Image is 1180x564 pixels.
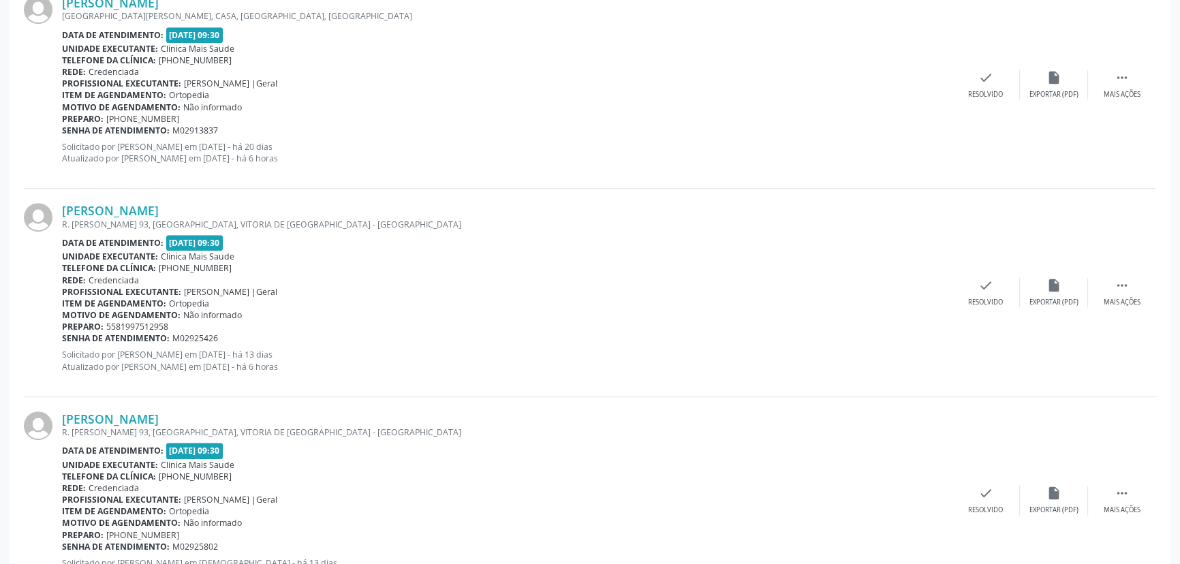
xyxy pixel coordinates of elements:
[184,286,277,298] span: [PERSON_NAME] |Geral
[62,541,170,552] b: Senha de atendimento:
[62,471,156,482] b: Telefone da clínica:
[62,237,164,249] b: Data de atendimento:
[1115,278,1130,293] i: 
[62,251,158,262] b: Unidade executante:
[62,78,181,89] b: Profissional executante:
[166,443,223,458] span: [DATE] 09:30
[62,89,166,101] b: Item de agendamento:
[89,66,139,78] span: Credenciada
[62,482,86,494] b: Rede:
[1115,486,1130,501] i: 
[978,486,993,501] i: check
[62,29,164,41] b: Data de atendimento:
[161,43,234,54] span: Clinica Mais Saude
[172,125,218,136] span: M02913837
[62,141,952,164] p: Solicitado por [PERSON_NAME] em [DATE] - há 20 dias Atualizado por [PERSON_NAME] em [DATE] - há 6...
[166,27,223,43] span: [DATE] 09:30
[62,411,159,426] a: [PERSON_NAME]
[978,70,993,85] i: check
[169,505,209,517] span: Ortopedia
[183,517,242,529] span: Não informado
[166,235,223,251] span: [DATE] 09:30
[161,251,234,262] span: Clinica Mais Saude
[62,10,952,22] div: [GEOGRAPHIC_DATA][PERSON_NAME], CASA, [GEOGRAPHIC_DATA], [GEOGRAPHIC_DATA]
[62,275,86,286] b: Rede:
[1029,298,1078,307] div: Exportar (PDF)
[106,113,179,125] span: [PHONE_NUMBER]
[62,332,170,344] b: Senha de atendimento:
[24,203,52,232] img: img
[62,459,158,471] b: Unidade executante:
[184,494,277,505] span: [PERSON_NAME] |Geral
[89,482,139,494] span: Credenciada
[62,101,181,113] b: Motivo de agendamento:
[62,262,156,274] b: Telefone da clínica:
[1104,298,1140,307] div: Mais ações
[62,286,181,298] b: Profissional executante:
[62,426,952,438] div: R. [PERSON_NAME] 93, [GEOGRAPHIC_DATA], VITORIA DE [GEOGRAPHIC_DATA] - [GEOGRAPHIC_DATA]
[1104,505,1140,515] div: Mais ações
[62,529,104,541] b: Preparo:
[62,219,952,230] div: R. [PERSON_NAME] 93, [GEOGRAPHIC_DATA], VITORIA DE [GEOGRAPHIC_DATA] - [GEOGRAPHIC_DATA]
[1104,90,1140,99] div: Mais ações
[184,78,277,89] span: [PERSON_NAME] |Geral
[1046,70,1061,85] i: insert_drive_file
[89,275,139,286] span: Credenciada
[62,43,158,54] b: Unidade executante:
[62,309,181,321] b: Motivo de agendamento:
[106,321,168,332] span: 5581997512958
[24,411,52,440] img: img
[159,262,232,274] span: [PHONE_NUMBER]
[968,90,1003,99] div: Resolvido
[1046,278,1061,293] i: insert_drive_file
[169,89,209,101] span: Ortopedia
[172,541,218,552] span: M02925802
[968,505,1003,515] div: Resolvido
[1046,486,1061,501] i: insert_drive_file
[62,349,952,372] p: Solicitado por [PERSON_NAME] em [DATE] - há 13 dias Atualizado por [PERSON_NAME] em [DATE] - há 6...
[169,298,209,309] span: Ortopedia
[62,321,104,332] b: Preparo:
[62,298,166,309] b: Item de agendamento:
[1029,505,1078,515] div: Exportar (PDF)
[62,494,181,505] b: Profissional executante:
[161,459,234,471] span: Clinica Mais Saude
[62,66,86,78] b: Rede:
[62,54,156,66] b: Telefone da clínica:
[62,125,170,136] b: Senha de atendimento:
[1115,70,1130,85] i: 
[159,54,232,66] span: [PHONE_NUMBER]
[159,471,232,482] span: [PHONE_NUMBER]
[62,203,159,218] a: [PERSON_NAME]
[62,517,181,529] b: Motivo de agendamento:
[62,505,166,517] b: Item de agendamento:
[183,309,242,321] span: Não informado
[968,298,1003,307] div: Resolvido
[62,445,164,456] b: Data de atendimento:
[106,529,179,541] span: [PHONE_NUMBER]
[183,101,242,113] span: Não informado
[978,278,993,293] i: check
[1029,90,1078,99] div: Exportar (PDF)
[172,332,218,344] span: M02925426
[62,113,104,125] b: Preparo:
